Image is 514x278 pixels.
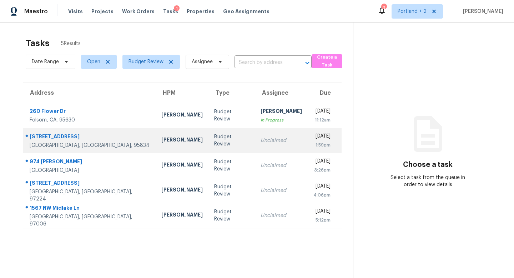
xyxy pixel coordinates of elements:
div: Budget Review [214,108,249,123]
div: [PERSON_NAME] [161,136,203,145]
span: Open [87,58,100,65]
div: [GEOGRAPHIC_DATA], [GEOGRAPHIC_DATA], 97006 [30,213,150,228]
span: Date Range [32,58,59,65]
span: Work Orders [122,8,155,15]
div: Folsom, CA, 95630 [30,116,150,124]
div: 3 [381,4,386,11]
button: Open [302,58,312,68]
span: [PERSON_NAME] [460,8,503,15]
div: 1 [174,5,180,13]
div: 4:06pm [313,192,331,199]
th: Due [308,83,342,103]
div: In Progress [261,116,302,124]
span: Properties [187,8,215,15]
div: Select a task from the queue in order to view details [390,174,465,188]
th: Address [23,83,156,103]
div: 1567 NW Midlake Ln [30,204,150,213]
div: 1:59pm [313,142,331,149]
div: [DATE] [313,133,331,142]
div: [DATE] [313,158,331,167]
div: Unclaimed [261,187,302,194]
th: Assignee [255,83,308,103]
div: [PERSON_NAME] [161,186,203,195]
div: [PERSON_NAME] [161,161,203,170]
span: Budget Review [128,58,163,65]
div: Budget Review [214,208,249,223]
div: [DATE] [313,208,331,217]
div: [PERSON_NAME] [161,111,203,120]
div: [DATE] [313,183,331,192]
span: Geo Assignments [223,8,269,15]
h3: Choose a task [403,161,453,168]
div: [GEOGRAPHIC_DATA], [GEOGRAPHIC_DATA], 95834 [30,142,150,149]
span: Portland + 2 [398,8,427,15]
div: [PERSON_NAME] [161,211,203,220]
span: 5 Results [61,40,81,47]
div: Budget Review [214,133,249,148]
div: 3:26pm [313,167,331,174]
span: Projects [91,8,114,15]
div: 974 [PERSON_NAME] [30,158,150,167]
div: [GEOGRAPHIC_DATA] [30,167,150,174]
span: Visits [68,8,83,15]
span: Assignee [192,58,213,65]
div: Unclaimed [261,137,302,144]
th: HPM [156,83,208,103]
div: [STREET_ADDRESS] [30,133,150,142]
span: Maestro [24,8,48,15]
div: Unclaimed [261,212,302,219]
button: Create a Task [312,54,342,68]
span: Tasks [163,9,178,14]
div: Budget Review [214,183,249,198]
div: [GEOGRAPHIC_DATA], [GEOGRAPHIC_DATA], 97224 [30,188,150,203]
div: Unclaimed [261,162,302,169]
span: Create a Task [315,53,339,70]
div: 11:12am [313,116,331,124]
h2: Tasks [26,40,50,47]
div: 260 Flower Dr [30,108,150,116]
div: [DATE] [313,108,331,116]
th: Type [208,83,255,103]
div: [PERSON_NAME] [261,108,302,116]
div: Budget Review [214,158,249,173]
div: [STREET_ADDRESS] [30,179,150,188]
div: 5:12pm [313,217,331,224]
input: Search by address [235,57,292,68]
